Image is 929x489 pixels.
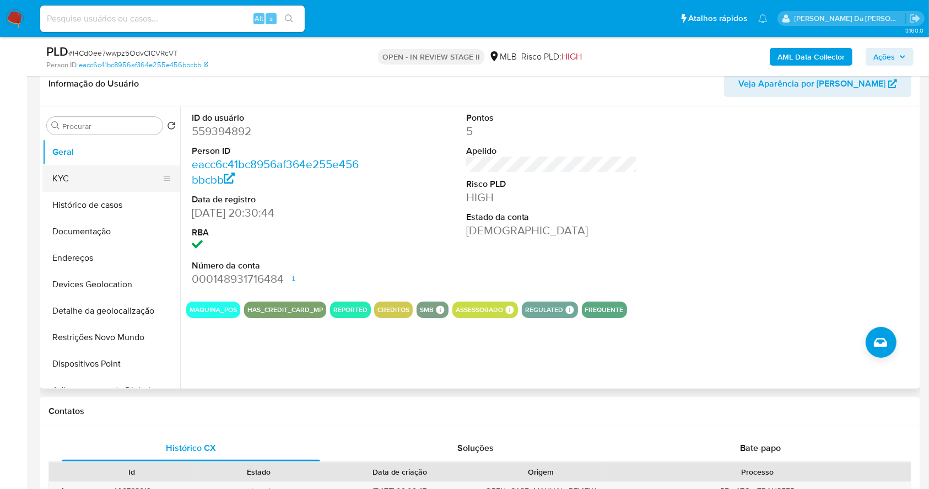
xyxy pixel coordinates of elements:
dt: ID do usuário [192,112,364,124]
div: Id [76,466,188,477]
span: Atalhos rápidos [688,13,747,24]
span: Histórico CX [166,442,216,454]
span: 3.160.0 [905,26,923,35]
button: Documentação [42,218,180,245]
h1: Contatos [48,406,911,417]
span: Ações [873,48,895,66]
dt: RBA [192,227,364,239]
dt: Estado da conta [466,211,638,223]
dd: HIGH [466,190,638,205]
button: Restrições Novo Mundo [42,324,180,351]
button: search-icon [278,11,300,26]
div: Processo [612,466,903,477]
button: Ações [866,48,914,66]
input: Pesquise usuários ou casos... [40,12,305,26]
a: eacc6c41bc8956af364e255e456bbcbb [192,156,359,187]
a: Notificações [758,14,768,23]
button: Geral [42,139,180,165]
div: Data de criação [330,466,469,477]
span: Bate-papo [740,442,781,454]
dt: Apelido [466,145,638,157]
span: Alt [255,13,263,24]
dd: [DEMOGRAPHIC_DATA] [466,223,638,238]
dd: 559394892 [192,123,364,139]
span: s [269,13,273,24]
span: HIGH [561,50,582,63]
button: Devices Geolocation [42,271,180,298]
dt: Pontos [466,112,638,124]
dt: Person ID [192,145,364,157]
dd: 000148931716484 [192,271,364,287]
dd: 5 [466,123,638,139]
b: Person ID [46,60,77,70]
button: AML Data Collector [770,48,852,66]
p: OPEN - IN REVIEW STAGE II [378,49,484,65]
b: PLD [46,42,68,60]
dt: Número da conta [192,260,364,272]
b: AML Data Collector [777,48,845,66]
button: Retornar ao pedido padrão [167,121,176,133]
a: Sair [909,13,921,24]
span: # l4Cd0ee7wwpz5OdvCICVRcVT [68,47,178,58]
button: Endereços [42,245,180,271]
dt: Data de registro [192,194,364,206]
a: eacc6c41bc8956af364e255e456bbcbb [79,60,208,70]
dt: Risco PLD [466,178,638,190]
input: Procurar [62,121,158,131]
button: Histórico de casos [42,192,180,218]
div: MLB [489,51,517,63]
dd: [DATE] 20:30:44 [192,205,364,221]
span: Risco PLD: [521,51,582,63]
div: Origem [485,466,597,477]
button: Procurar [51,121,60,130]
button: Dispositivos Point [42,351,180,377]
button: Detalhe da geolocalização [42,298,180,324]
span: Veja Aparência por [PERSON_NAME] [738,71,885,97]
button: Adiantamentos de Dinheiro [42,377,180,404]
button: Veja Aparência por [PERSON_NAME] [724,71,911,97]
h1: Informação do Usuário [48,78,139,89]
p: patricia.varelo@mercadopago.com.br [795,13,906,24]
div: Estado [203,466,315,477]
span: Soluções [457,442,494,454]
button: KYC [42,165,171,192]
